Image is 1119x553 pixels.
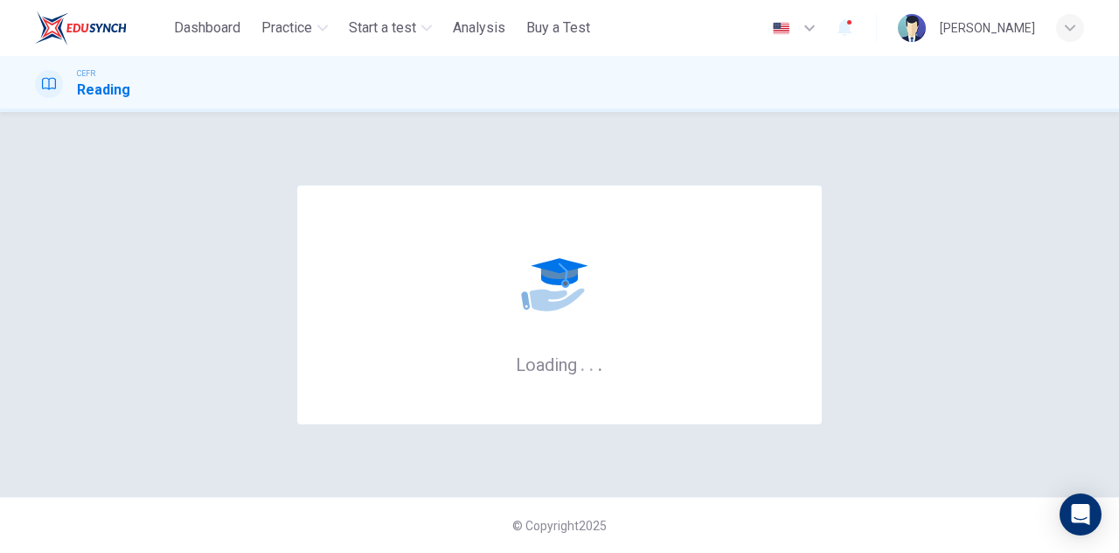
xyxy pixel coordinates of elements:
h6: Loading [516,353,603,375]
button: Dashboard [167,12,247,44]
img: ELTC logo [35,10,127,45]
span: Buy a Test [526,17,590,38]
h6: . [580,348,586,377]
button: Buy a Test [519,12,597,44]
img: en [770,22,792,35]
img: Profile picture [898,14,926,42]
span: Practice [261,17,312,38]
h6: . [597,348,603,377]
span: Analysis [453,17,505,38]
span: CEFR [77,67,95,80]
button: Start a test [342,12,439,44]
span: © Copyright 2025 [512,519,607,533]
h1: Reading [77,80,130,101]
button: Practice [254,12,335,44]
button: Analysis [446,12,512,44]
h6: . [588,348,594,377]
div: [PERSON_NAME] [940,17,1035,38]
div: Open Intercom Messenger [1060,493,1102,535]
span: Dashboard [174,17,240,38]
a: ELTC logo [35,10,167,45]
span: Start a test [349,17,416,38]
